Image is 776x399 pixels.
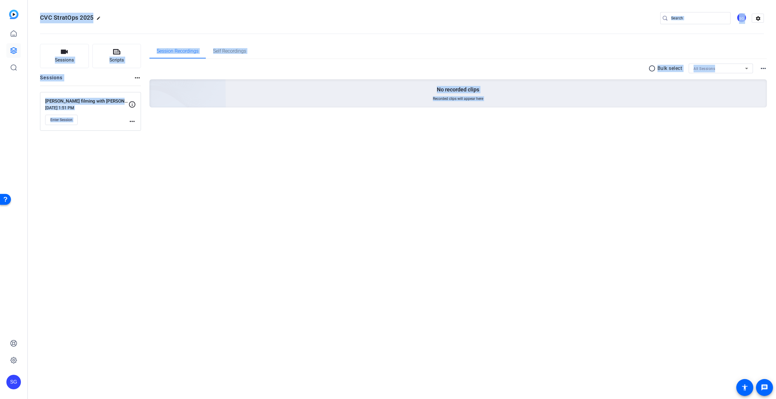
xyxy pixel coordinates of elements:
[96,16,104,23] mat-icon: edit
[45,98,129,105] p: [PERSON_NAME] filming with [PERSON_NAME], CEO
[433,96,483,101] span: Recorded clips will appear here
[648,65,657,72] mat-icon: radio_button_unchecked
[134,74,141,81] mat-icon: more_horiz
[760,65,767,72] mat-icon: more_horiz
[157,49,199,54] span: Session Recordings
[6,375,21,389] div: SG
[45,115,78,125] button: Enter Session
[741,384,748,391] mat-icon: accessibility
[129,118,136,125] mat-icon: more_horiz
[657,65,682,72] p: Bulk select
[45,105,129,110] p: [DATE] 1:51 PM
[40,14,93,21] span: CVC StratOps 2025
[213,49,246,54] span: Self Recordings
[761,384,768,391] mat-icon: message
[55,57,74,64] span: Sessions
[694,67,715,71] span: All Sessions
[437,86,479,93] p: No recorded clips
[50,117,72,122] span: Enter Session
[92,44,141,68] button: Scripts
[9,10,18,19] img: blue-gradient.svg
[671,15,726,22] input: Search
[737,13,747,23] div: SG
[82,19,226,151] img: embarkstudio-empty-session.png
[40,74,63,86] h2: Sessions
[109,57,124,64] span: Scripts
[752,14,764,23] mat-icon: settings
[737,13,747,23] ngx-avatar: Studio Giggle
[40,44,89,68] button: Sessions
